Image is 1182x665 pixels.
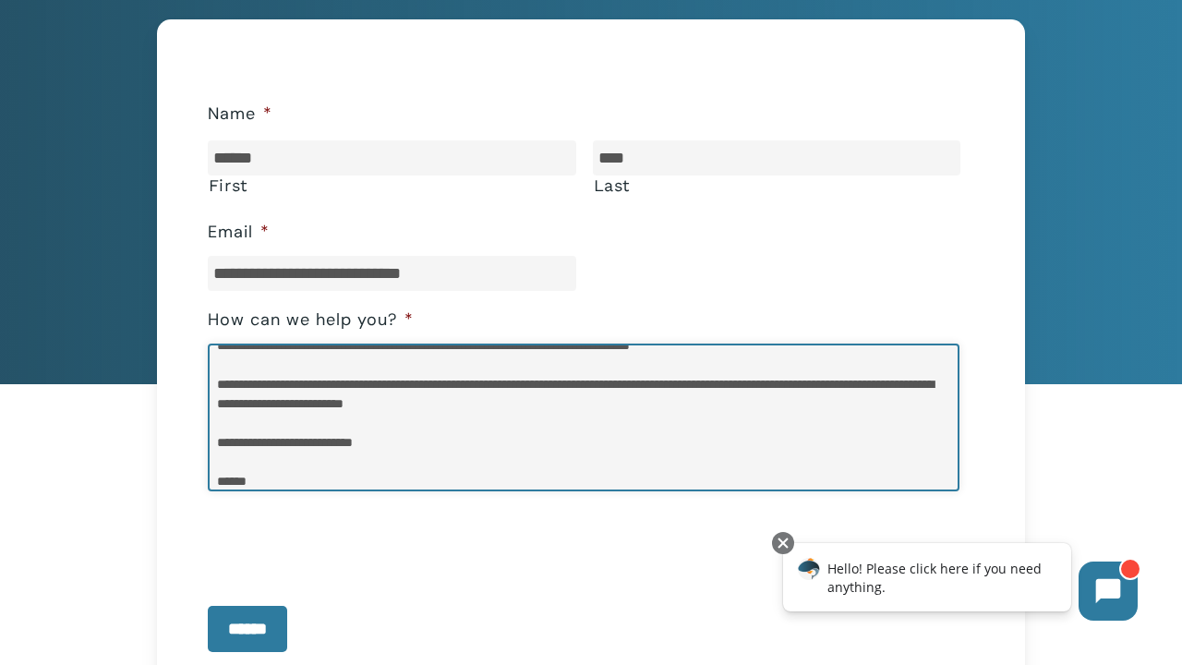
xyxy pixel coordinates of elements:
[764,528,1156,639] iframe: Chatbot
[209,176,576,195] label: First
[208,504,488,576] iframe: reCAPTCHA
[208,309,414,331] label: How can we help you?
[208,222,270,243] label: Email
[594,176,961,195] label: Last
[208,103,272,125] label: Name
